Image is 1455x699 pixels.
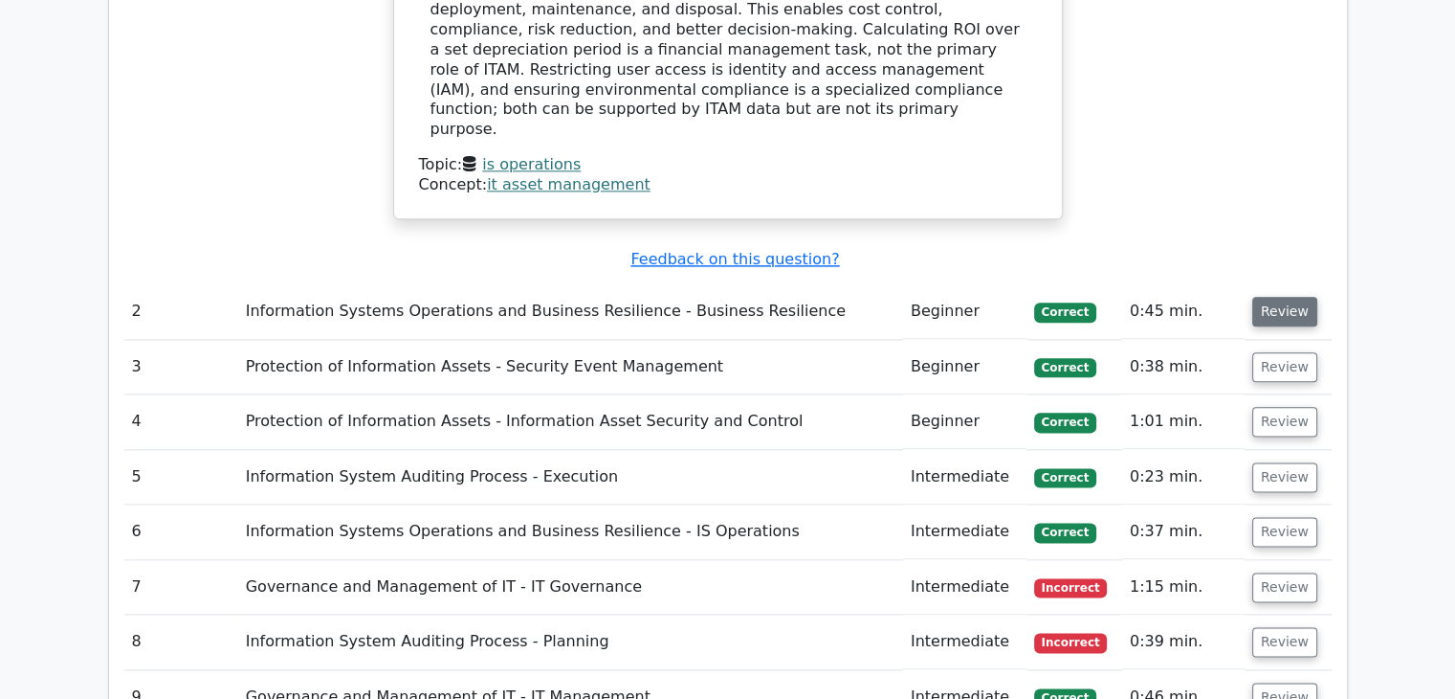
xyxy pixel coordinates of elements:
[1252,627,1317,657] button: Review
[1252,352,1317,382] button: Review
[1252,462,1317,492] button: Review
[1122,505,1245,559] td: 0:37 min.
[1034,358,1096,377] span: Correct
[124,340,238,395] td: 3
[903,505,1026,559] td: Intermediate
[238,450,903,505] td: Information System Auditing Process - Execution
[124,284,238,339] td: 2
[419,155,1037,175] div: Topic:
[1034,413,1096,432] span: Correct
[419,175,1037,195] div: Concept:
[1034,578,1108,598] span: Incorrect
[1252,407,1317,437] button: Review
[238,395,903,449] td: Protection of Information Assets - Information Asset Security and Control
[1034,468,1096,487] span: Correct
[124,505,238,559] td: 6
[238,284,903,339] td: Information Systems Operations and Business Resilience - Business Resilience
[1252,573,1317,602] button: Review
[1034,303,1096,322] span: Correct
[903,450,1026,505] td: Intermediate
[1122,560,1245,615] td: 1:15 min.
[124,615,238,669] td: 8
[482,155,581,173] a: is operations
[124,450,238,505] td: 5
[903,615,1026,669] td: Intermediate
[238,340,903,395] td: Protection of Information Assets - Security Event Management
[238,560,903,615] td: Governance and Management of IT - IT Governance
[238,615,903,669] td: Information System Auditing Process - Planning
[238,505,903,559] td: Information Systems Operations and Business Resilience - IS Operations
[1252,297,1317,327] button: Review
[903,340,1026,395] td: Beginner
[1122,395,1245,449] td: 1:01 min.
[903,284,1026,339] td: Beginner
[630,250,839,268] a: Feedback on this question?
[1122,340,1245,395] td: 0:38 min.
[903,395,1026,449] td: Beginner
[487,175,650,193] a: it asset management
[1034,523,1096,542] span: Correct
[124,560,238,615] td: 7
[1122,450,1245,505] td: 0:23 min.
[903,560,1026,615] td: Intermediate
[1122,284,1245,339] td: 0:45 min.
[1122,615,1245,669] td: 0:39 min.
[1034,633,1108,652] span: Incorrect
[124,395,238,449] td: 4
[1252,517,1317,547] button: Review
